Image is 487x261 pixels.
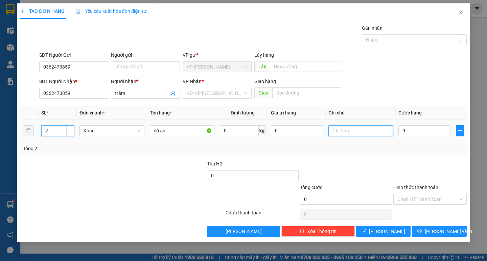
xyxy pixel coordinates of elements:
span: close [458,10,463,15]
th: Ghi chú [326,106,396,120]
span: Cước hàng [398,110,422,115]
button: deleteXóa Thông tin [281,226,355,237]
input: Dọc đường [272,87,341,98]
span: kg [259,125,265,136]
div: Tổng: 2 [23,145,188,152]
input: VD: Bàn, Ghế [150,125,214,136]
span: [PERSON_NAME] [226,228,262,235]
span: plus [20,9,25,14]
span: user-add [170,90,176,96]
span: Tổng cước [300,185,322,190]
div: VP gửi [183,51,252,59]
span: Giá trị hàng [271,110,296,115]
span: Decrease Value [66,131,74,136]
span: Tên hàng [150,110,172,115]
button: Close [451,3,470,22]
span: Đơn vị tính [79,110,105,115]
span: Giao [254,87,272,98]
span: Lấy hàng [254,52,274,58]
span: VP Nhận [183,79,202,84]
span: plus [456,128,464,133]
span: Giao hàng [254,79,276,84]
button: [PERSON_NAME] [207,226,280,237]
button: printer[PERSON_NAME] và In [412,226,466,237]
button: plus [456,125,464,136]
span: down [68,131,72,135]
span: delete [300,229,304,234]
img: icon [75,9,81,14]
span: Xóa Thông tin [307,228,337,235]
span: VP Phan Thiết [187,62,248,72]
div: SĐT Người Gửi [39,51,108,59]
input: 0 [271,125,323,136]
input: Ghi Chú [328,125,393,136]
label: Gán nhãn [362,25,382,31]
span: [PERSON_NAME] và In [425,228,472,235]
span: Lấy [254,61,270,72]
span: [PERSON_NAME] [369,228,405,235]
div: Người gửi [111,51,180,59]
button: save[PERSON_NAME] [356,226,411,237]
div: Gửi: VP [PERSON_NAME] [5,40,56,54]
span: Định lượng [231,110,255,115]
div: Nhận: VP [GEOGRAPHIC_DATA] [59,40,121,54]
span: SL [41,110,47,115]
span: printer [417,229,422,234]
span: Yêu cầu xuất hóa đơn điện tử [75,8,147,14]
label: Hình thức thanh toán [393,185,438,190]
div: Người nhận [111,78,180,85]
div: SĐT Người Nhận [39,78,108,85]
span: TẠO ĐƠN HÀNG [20,8,64,14]
span: Thu Hộ [207,161,223,166]
span: Khác [84,126,140,136]
span: Increase Value [66,126,74,131]
span: up [68,127,72,131]
button: delete [23,125,34,136]
div: Chưa thanh toán [225,209,300,221]
text: PTT2508130045 [38,28,89,36]
input: Dọc đường [270,61,341,72]
span: save [362,229,366,234]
